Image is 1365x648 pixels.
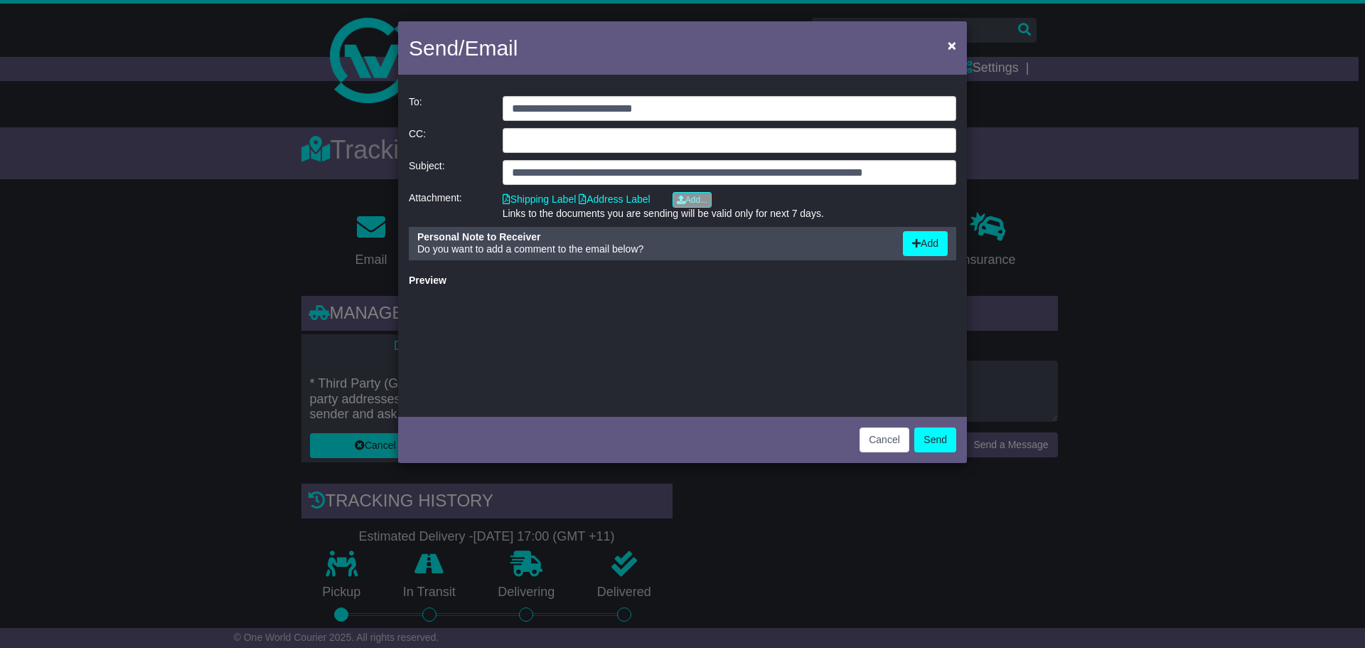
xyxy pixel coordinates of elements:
[417,231,889,243] div: Personal Note to Receiver
[409,32,518,64] h4: Send/Email
[402,128,496,153] div: CC:
[402,96,496,121] div: To:
[903,231,948,256] button: Add
[402,192,496,220] div: Attachment:
[410,231,896,256] div: Do you want to add a comment to the email below?
[503,193,577,205] a: Shipping Label
[579,193,651,205] a: Address Label
[941,31,963,60] button: Close
[503,208,956,220] div: Links to the documents you are sending will be valid only for next 7 days.
[409,275,956,287] div: Preview
[914,427,956,452] button: Send
[402,160,496,185] div: Subject:
[673,192,712,208] a: Add...
[860,427,909,452] button: Cancel
[948,37,956,53] span: ×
